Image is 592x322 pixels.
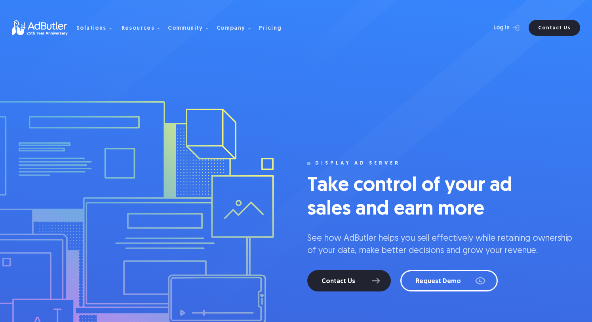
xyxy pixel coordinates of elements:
[400,270,498,291] a: Request Demo
[259,24,288,31] a: Pricing
[307,233,579,257] p: See how AdButler helps you sell effectively while retaining ownership of your data, make better d...
[217,26,246,31] div: Company
[168,26,203,31] div: Community
[315,161,400,166] div: display ad server
[472,20,524,36] a: Log In
[529,20,580,36] a: Contact Us
[76,26,107,31] div: Solutions
[122,26,155,31] div: Resources
[307,174,545,222] h1: Take control of your ad sales and earn more
[307,270,391,291] a: Contact Us
[259,26,282,31] div: Pricing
